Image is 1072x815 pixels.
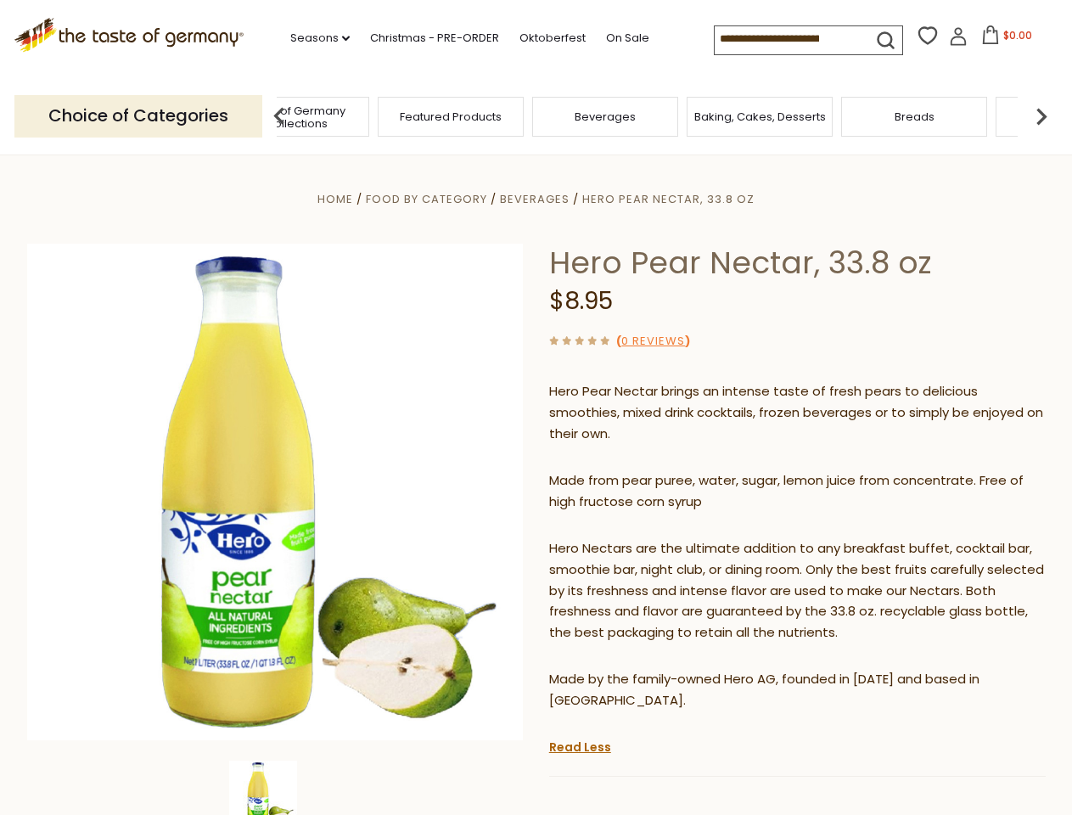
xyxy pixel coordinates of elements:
span: $0.00 [1003,28,1032,42]
span: $8.95 [549,284,613,318]
img: previous arrow [262,99,296,133]
a: Oktoberfest [519,29,586,48]
img: next arrow [1024,99,1058,133]
p: Choice of Categories [14,95,262,137]
a: Baking, Cakes, Desserts [694,110,826,123]
a: On Sale [606,29,649,48]
a: Food By Category [366,191,487,207]
a: Home [317,191,353,207]
h1: Hero Pear Nectar, 33.8 oz [549,244,1046,282]
p: Made by the family-owned Hero AG, founded in [DATE] and based in [GEOGRAPHIC_DATA]. [549,669,1046,711]
p: Hero Nectars are the ultimate addition to any breakfast buffet, cocktail bar, smoothie bar, night... [549,538,1046,644]
a: Read Less [549,739,611,756]
span: ( ) [616,333,690,349]
a: Breads [895,110,934,123]
a: Beverages [575,110,636,123]
img: Hero Pear Nectar, 33.8 oz [27,244,524,740]
a: Taste of Germany Collections [228,104,364,130]
a: Christmas - PRE-ORDER [370,29,499,48]
button: $0.00 [971,25,1043,51]
a: Featured Products [400,110,502,123]
p: Hero Pear Nectar brings an intense taste of fresh pears to delicious smoothies, mixed drink cockt... [549,381,1046,445]
p: Made from pear puree, water, sugar, lemon juice from concentrate. Free of high fructose corn syrup​ [549,470,1046,513]
a: Hero Pear Nectar, 33.8 oz [582,191,755,207]
a: 0 Reviews [621,333,685,351]
a: Seasons [290,29,350,48]
a: Beverages [500,191,570,207]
